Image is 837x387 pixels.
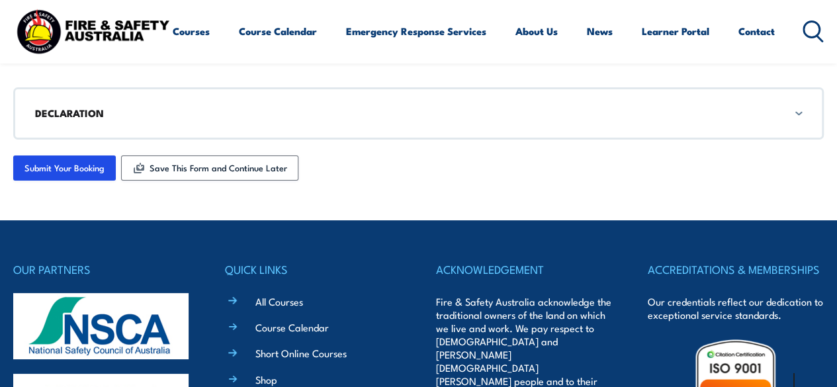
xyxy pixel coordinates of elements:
input: Submit Your Booking [13,155,116,181]
a: Courses [173,15,210,47]
h3: DECLARATION [35,106,802,120]
h4: QUICK LINKS [225,260,402,279]
a: Contact [738,15,775,47]
div: DECLARATION [13,87,824,139]
h4: ACCREDITATIONS & MEMBERSHIPS [648,260,824,279]
button: Save This Form and Continue Later [121,155,298,181]
img: nsca-logo-footer [13,293,189,359]
h4: ACKNOWLEDGEMENT [436,260,613,279]
a: Course Calendar [255,320,329,334]
a: Emergency Response Services [346,15,486,47]
a: News [587,15,613,47]
p: Our credentials reflect our dedication to exceptional service standards. [648,295,824,322]
a: All Courses [255,294,303,308]
a: About Us [515,15,558,47]
a: Learner Portal [642,15,709,47]
a: Short Online Courses [255,346,347,360]
h4: OUR PARTNERS [13,260,190,279]
a: Course Calendar [239,15,317,47]
a: Shop [255,372,277,386]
